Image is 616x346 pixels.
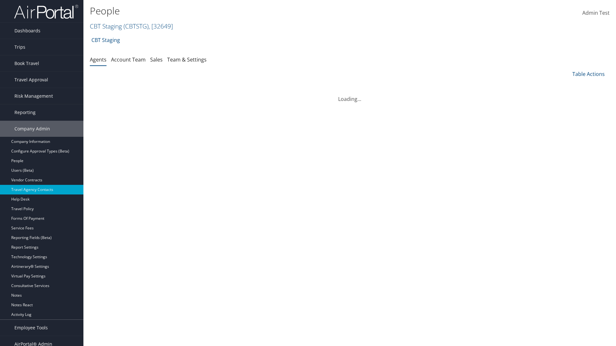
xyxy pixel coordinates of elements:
[14,4,78,19] img: airportal-logo.png
[582,3,610,23] a: Admin Test
[150,56,163,63] a: Sales
[14,320,48,336] span: Employee Tools
[124,22,149,30] span: ( CBTSTG )
[90,87,610,103] div: Loading...
[90,56,107,63] a: Agents
[582,9,610,16] span: Admin Test
[14,88,53,104] span: Risk Management
[14,104,36,120] span: Reporting
[90,22,173,30] a: CBT Staging
[167,56,207,63] a: Team & Settings
[149,22,173,30] span: , [ 32649 ]
[14,39,25,55] span: Trips
[91,34,120,46] a: CBT Staging
[14,55,39,71] span: Book Travel
[90,4,436,18] h1: People
[14,23,40,39] span: Dashboards
[111,56,146,63] a: Account Team
[14,72,48,88] span: Travel Approval
[14,121,50,137] span: Company Admin
[572,70,605,78] a: Table Actions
